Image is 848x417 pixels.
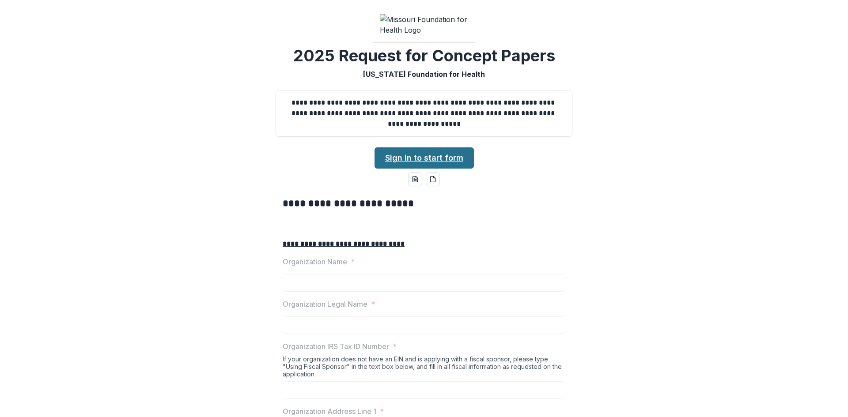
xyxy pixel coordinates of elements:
p: Organization Address Line 1 [283,406,376,417]
img: Missouri Foundation for Health Logo [380,14,468,35]
p: [US_STATE] Foundation for Health [363,69,485,79]
p: Organization Legal Name [283,299,367,309]
div: If your organization does not have an EIN and is applying with a fiscal sponsor, please type "Usi... [283,355,565,381]
h2: 2025 Request for Concept Papers [293,46,555,65]
button: pdf-download [426,172,440,186]
p: Organization IRS Tax ID Number [283,341,389,352]
a: Sign in to start form [375,147,474,169]
p: Organization Name [283,256,347,267]
button: word-download [408,172,422,186]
